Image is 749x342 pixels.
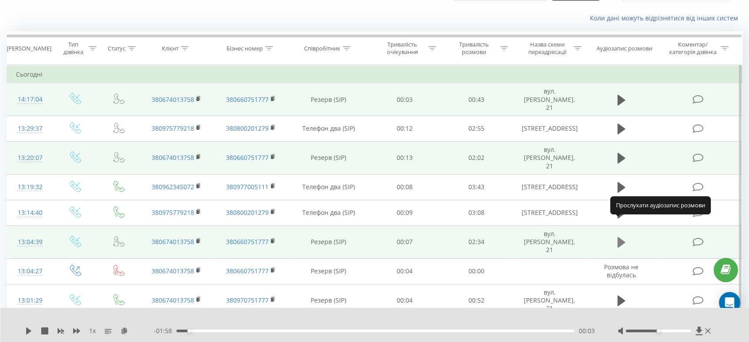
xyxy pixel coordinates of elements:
[441,200,512,225] td: 03:08
[441,258,512,284] td: 00:00
[226,208,269,217] a: 380800201279
[512,83,587,116] td: вул. [PERSON_NAME], 21
[369,116,441,141] td: 00:12
[512,284,587,317] td: вул. [PERSON_NAME], 21
[288,116,368,141] td: Телефон два (SIP)
[152,124,194,132] a: 380975779218
[89,326,96,335] span: 1 x
[288,142,368,175] td: Резерв (SIP)
[226,95,269,104] a: 380660751777
[590,14,742,22] a: Коли дані можуть відрізнятися вiд інших систем
[16,292,44,309] div: 13:01:29
[152,183,194,191] a: 380962345072
[369,284,441,317] td: 00:04
[288,200,368,225] td: Телефон два (SIP)
[288,258,368,284] td: Резерв (SIP)
[7,45,51,52] div: [PERSON_NAME]
[597,45,652,52] div: Аудіозапис розмови
[369,174,441,200] td: 00:08
[16,120,44,137] div: 13:29:37
[288,284,368,317] td: Резерв (SIP)
[667,41,718,56] div: Коментар/категорія дзвінка
[226,267,269,275] a: 380660751777
[604,263,639,279] span: Розмова не відбулась
[152,208,194,217] a: 380975779218
[108,45,125,52] div: Статус
[226,237,269,246] a: 380660751777
[152,267,194,275] a: 380674013758
[610,196,711,214] div: Прослухати аудіозапис розмови
[512,142,587,175] td: вул. [PERSON_NAME], 21
[16,179,44,196] div: 13:19:32
[16,204,44,222] div: 13:14:40
[512,174,587,200] td: [STREET_ADDRESS]
[524,41,571,56] div: Назва схеми переадресації
[441,284,512,317] td: 00:52
[369,83,441,116] td: 00:03
[579,326,595,335] span: 00:03
[288,174,368,200] td: Телефон два (SIP)
[441,83,512,116] td: 00:43
[16,263,44,280] div: 13:04:27
[16,149,44,167] div: 13:20:07
[226,183,269,191] a: 380977005111
[226,124,269,132] a: 380800201279
[288,226,368,259] td: Резерв (SIP)
[512,200,587,225] td: [STREET_ADDRESS]
[226,296,269,304] a: 380970751777
[369,226,441,259] td: 00:07
[441,142,512,175] td: 02:02
[187,329,191,333] div: Accessibility label
[378,41,426,56] div: Тривалість очікування
[162,45,179,52] div: Клієнт
[226,45,263,52] div: Бізнес номер
[16,233,44,251] div: 13:04:39
[512,226,587,259] td: вул. [PERSON_NAME], 21
[369,258,441,284] td: 00:04
[16,91,44,108] div: 14:17:04
[656,329,660,333] div: Accessibility label
[61,41,86,56] div: Тип дзвінка
[304,45,340,52] div: Співробітник
[369,200,441,225] td: 00:09
[226,153,269,162] a: 380660751777
[369,142,441,175] td: 00:13
[7,66,742,83] td: Сьогодні
[152,153,194,162] a: 380674013758
[152,237,194,246] a: 380674013758
[512,116,587,141] td: [STREET_ADDRESS]
[441,226,512,259] td: 02:34
[152,95,194,104] a: 380674013758
[154,326,176,335] span: - 01:58
[719,292,740,313] div: Open Intercom Messenger
[441,174,512,200] td: 03:43
[152,296,194,304] a: 380674013758
[450,41,498,56] div: Тривалість розмови
[288,83,368,116] td: Резерв (SIP)
[441,116,512,141] td: 02:55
